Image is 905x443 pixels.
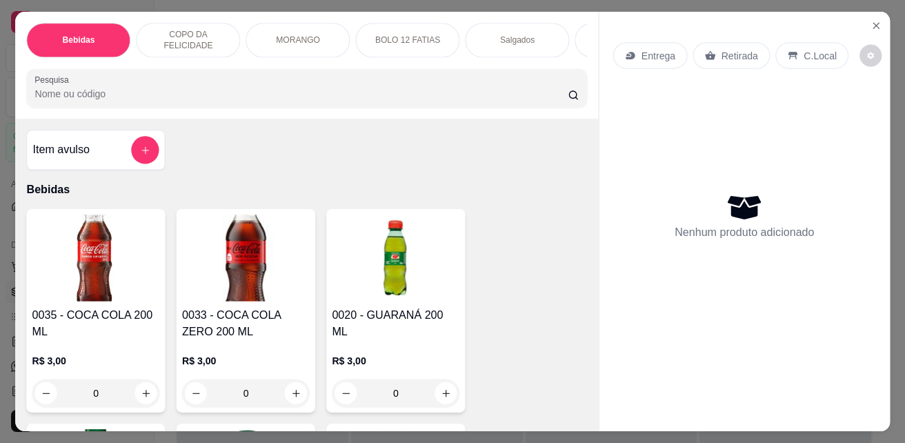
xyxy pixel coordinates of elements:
p: Bebidas [26,181,587,198]
p: Entrega [642,49,675,63]
h4: 0020 - GUARANÁ 200 ML [332,307,459,340]
button: decrease-product-quantity [859,45,882,67]
p: Nenhum produto adicionado [675,224,814,241]
img: product-image [32,215,159,302]
h4: 0033 - COCA COLA ZERO 200 ML [182,307,310,340]
p: R$ 3,00 [182,355,310,368]
p: Bebidas [62,35,95,46]
img: product-image [332,215,459,302]
p: Salgados [500,35,535,46]
button: increase-product-quantity [135,382,157,404]
p: MORANGO [276,35,320,46]
label: Pesquisa [34,74,73,86]
button: Close [865,14,887,37]
h4: 0035 - COCA COLA 200 ML [32,307,159,340]
button: decrease-product-quantity [185,382,207,404]
button: increase-product-quantity [285,382,307,404]
button: decrease-product-quantity [34,382,57,404]
button: decrease-product-quantity [335,382,357,404]
p: C.Local [804,49,837,63]
p: COPO DA FELICIDADE [148,29,228,51]
button: increase-product-quantity [435,382,457,404]
h4: Item avulso [32,142,89,159]
p: R$ 3,00 [332,355,459,368]
button: add-separate-item [131,136,159,164]
img: product-image [182,215,310,302]
p: R$ 3,00 [32,355,159,368]
p: BOLO 12 FATIAS [375,35,440,46]
p: Retirada [721,49,757,63]
input: Pesquisa [34,87,568,101]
